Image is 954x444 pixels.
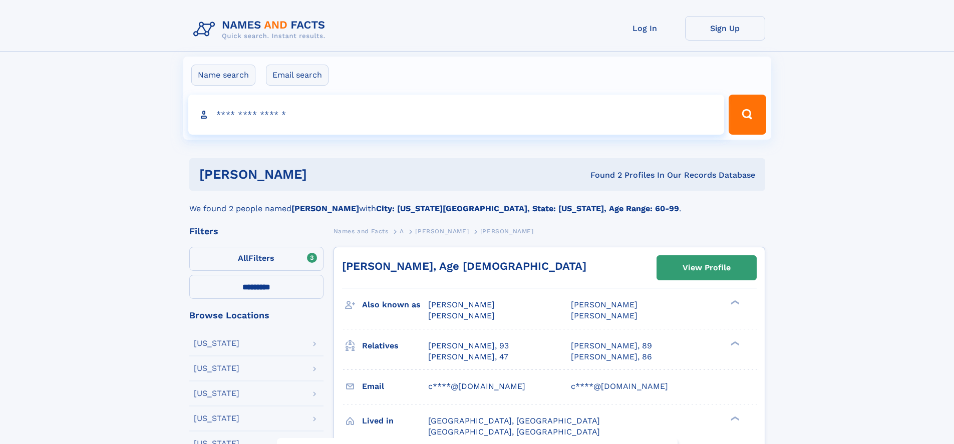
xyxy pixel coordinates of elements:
[415,225,469,237] a: [PERSON_NAME]
[189,311,324,320] div: Browse Locations
[400,225,404,237] a: A
[191,65,255,86] label: Name search
[428,311,495,320] span: [PERSON_NAME]
[449,170,755,181] div: Found 2 Profiles In Our Records Database
[362,337,428,354] h3: Relatives
[729,95,766,135] button: Search Button
[428,416,600,425] span: [GEOGRAPHIC_DATA], [GEOGRAPHIC_DATA]
[362,296,428,313] h3: Also known as
[189,247,324,271] label: Filters
[480,228,534,235] span: [PERSON_NAME]
[194,364,239,372] div: [US_STATE]
[428,351,508,362] a: [PERSON_NAME], 47
[571,300,638,309] span: [PERSON_NAME]
[415,228,469,235] span: [PERSON_NAME]
[238,253,248,263] span: All
[685,16,765,41] a: Sign Up
[728,415,740,421] div: ❯
[428,300,495,309] span: [PERSON_NAME]
[334,225,389,237] a: Names and Facts
[362,412,428,429] h3: Lived in
[194,414,239,422] div: [US_STATE]
[266,65,329,86] label: Email search
[291,204,359,213] b: [PERSON_NAME]
[376,204,679,213] b: City: [US_STATE][GEOGRAPHIC_DATA], State: [US_STATE], Age Range: 60-99
[728,340,740,346] div: ❯
[194,389,239,397] div: [US_STATE]
[728,299,740,306] div: ❯
[362,378,428,395] h3: Email
[189,227,324,236] div: Filters
[428,340,509,351] a: [PERSON_NAME], 93
[189,191,765,215] div: We found 2 people named with .
[683,256,731,279] div: View Profile
[571,311,638,320] span: [PERSON_NAME]
[188,95,725,135] input: search input
[605,16,685,41] a: Log In
[400,228,404,235] span: A
[428,427,600,436] span: [GEOGRAPHIC_DATA], [GEOGRAPHIC_DATA]
[199,168,449,181] h1: [PERSON_NAME]
[189,16,334,43] img: Logo Names and Facts
[194,339,239,347] div: [US_STATE]
[571,351,652,362] a: [PERSON_NAME], 86
[657,256,756,280] a: View Profile
[342,260,586,272] a: [PERSON_NAME], Age [DEMOGRAPHIC_DATA]
[571,340,652,351] a: [PERSON_NAME], 89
